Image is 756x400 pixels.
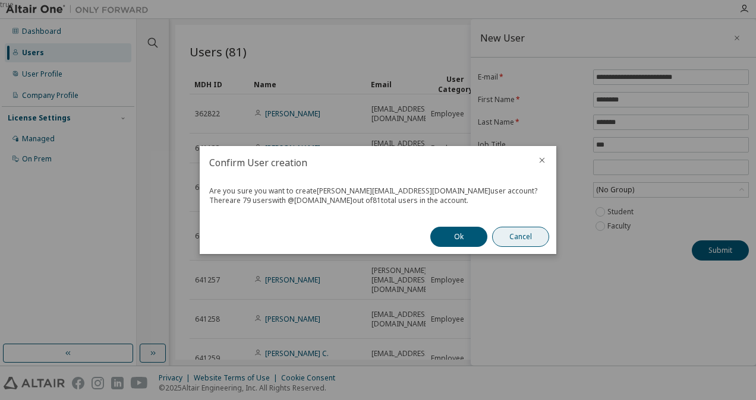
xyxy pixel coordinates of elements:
[209,196,547,205] div: There are 79 users with @ [DOMAIN_NAME] out of 81 total users in the account.
[492,227,549,247] button: Cancel
[537,155,547,165] button: close
[209,186,547,196] div: Are you sure you want to create [PERSON_NAME][EMAIL_ADDRESS][DOMAIN_NAME] user account?
[430,227,487,247] button: Ok
[200,146,528,179] h2: Confirm User creation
